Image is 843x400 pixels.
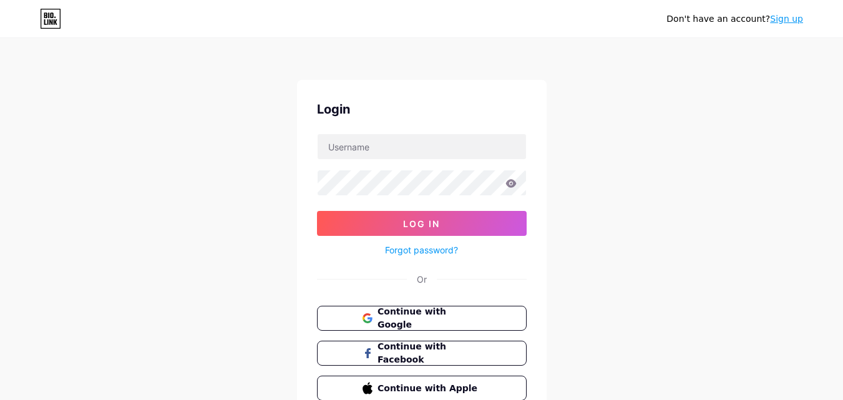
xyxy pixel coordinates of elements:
[317,100,527,119] div: Login
[770,14,803,24] a: Sign up
[318,134,526,159] input: Username
[417,273,427,286] div: Or
[385,243,458,256] a: Forgot password?
[378,305,480,331] span: Continue with Google
[378,382,480,395] span: Continue with Apple
[317,306,527,331] button: Continue with Google
[666,12,803,26] div: Don't have an account?
[403,218,440,229] span: Log In
[317,211,527,236] button: Log In
[378,340,480,366] span: Continue with Facebook
[317,341,527,366] button: Continue with Facebook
